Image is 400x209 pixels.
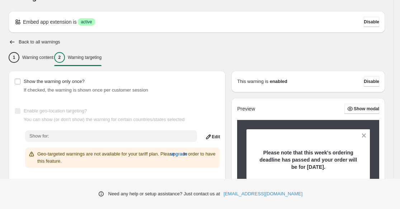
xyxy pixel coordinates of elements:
button: 2Warning targeting [54,50,102,65]
p: Embed app extension is [23,18,76,25]
span: You can show (or don't show) the warning for certain countries/states selected [24,117,185,122]
p: Geo-targeted warnings are not available for your tariff plan. Please in order to have this feature. [37,150,217,165]
button: Disable [364,17,379,27]
button: Disable [364,76,379,87]
h2: Preview [237,106,255,112]
span: If checked, the warning is shown once per customer session [24,87,148,93]
button: Show modal [344,104,379,114]
h2: Back to all warnings [19,39,60,45]
button: 1Warning content [9,50,53,65]
a: [EMAIL_ADDRESS][DOMAIN_NAME] [223,190,302,198]
span: Show the warning only once? [24,79,85,84]
p: This warning is [237,78,268,85]
strong: Please note that this week's ordering deadline has passed and your order will be for [DATE]. [260,150,357,170]
strong: enabled [270,78,287,85]
div: 1 [9,52,19,63]
span: active [81,19,92,25]
span: Show modal [354,106,379,112]
span: Enable geo-location targeting? [24,108,87,113]
div: 2 [54,52,65,63]
span: upgrade [170,150,188,158]
p: Warning content [22,55,53,60]
button: upgrade [170,148,188,160]
span: Disable [364,19,379,25]
p: Warning targeting [68,55,102,60]
span: Disable [364,79,379,84]
span: Show for: [29,133,49,139]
